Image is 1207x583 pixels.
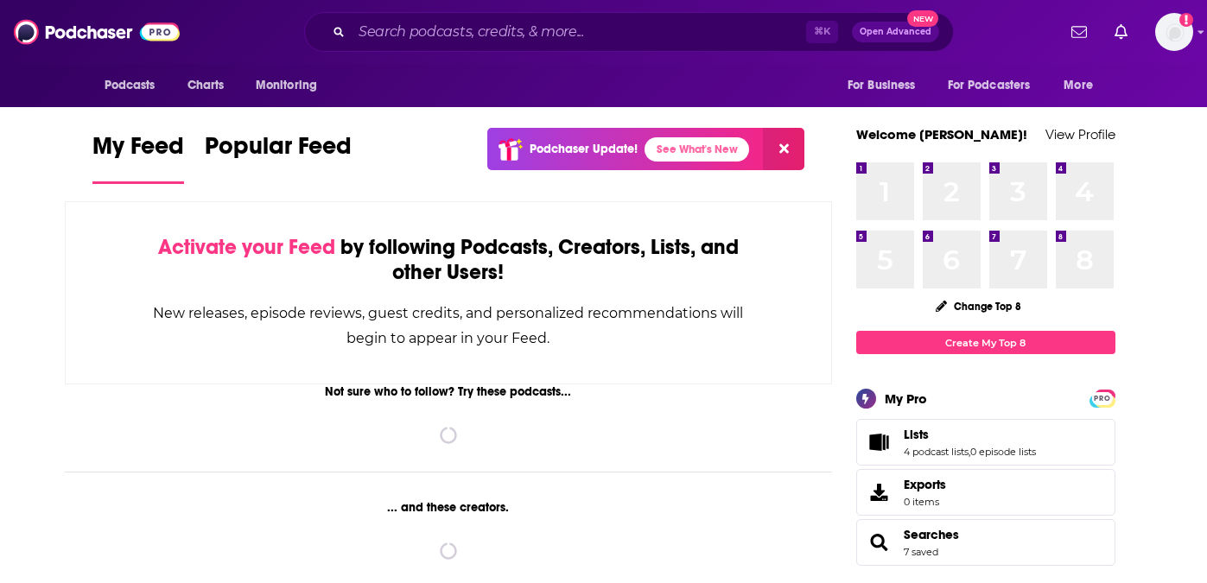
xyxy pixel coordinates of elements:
button: open menu [835,69,937,102]
span: Searches [856,519,1115,566]
a: Searches [904,527,959,542]
button: Open AdvancedNew [852,22,939,42]
div: Search podcasts, credits, & more... [304,12,954,52]
span: Lists [904,427,929,442]
a: See What's New [645,137,749,162]
span: Popular Feed [205,131,352,171]
span: Lists [856,419,1115,466]
a: Show notifications dropdown [1064,17,1094,47]
a: 4 podcast lists [904,446,969,458]
img: Podchaser - Follow, Share and Rate Podcasts [14,16,180,48]
span: Exports [862,480,897,504]
span: Monitoring [256,73,317,98]
a: My Feed [92,131,184,184]
a: 7 saved [904,546,938,558]
a: Exports [856,469,1115,516]
a: Lists [862,430,897,454]
div: ... and these creators. [65,500,833,515]
a: Searches [862,530,897,554]
button: open menu [937,69,1056,102]
input: Search podcasts, credits, & more... [352,18,806,46]
span: Activate your Feed [158,234,335,260]
span: Exports [904,477,946,492]
span: For Podcasters [948,73,1031,98]
button: open menu [92,69,178,102]
span: 0 items [904,496,946,508]
span: Open Advanced [860,28,931,36]
a: View Profile [1045,126,1115,143]
svg: Add a profile image [1179,13,1193,27]
img: User Profile [1155,13,1193,51]
a: Charts [176,69,235,102]
div: New releases, episode reviews, guest credits, and personalized recommendations will begin to appe... [152,301,746,351]
button: Change Top 8 [925,295,1032,317]
a: Show notifications dropdown [1108,17,1134,47]
button: open menu [244,69,340,102]
a: Welcome [PERSON_NAME]! [856,126,1027,143]
span: ⌘ K [806,21,838,43]
a: Lists [904,427,1036,442]
span: My Feed [92,131,184,171]
span: Logged in as teisenbe [1155,13,1193,51]
span: Podcasts [105,73,156,98]
span: New [907,10,938,27]
a: Popular Feed [205,131,352,184]
a: PRO [1092,391,1113,404]
span: , [969,446,970,458]
a: 0 episode lists [970,446,1036,458]
div: Not sure who to follow? Try these podcasts... [65,384,833,399]
p: Podchaser Update! [530,142,638,156]
div: by following Podcasts, Creators, Lists, and other Users! [152,235,746,285]
button: Show profile menu [1155,13,1193,51]
div: My Pro [885,390,927,407]
span: Charts [187,73,225,98]
button: open menu [1051,69,1115,102]
span: More [1064,73,1093,98]
span: For Business [848,73,916,98]
a: Create My Top 8 [856,331,1115,354]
